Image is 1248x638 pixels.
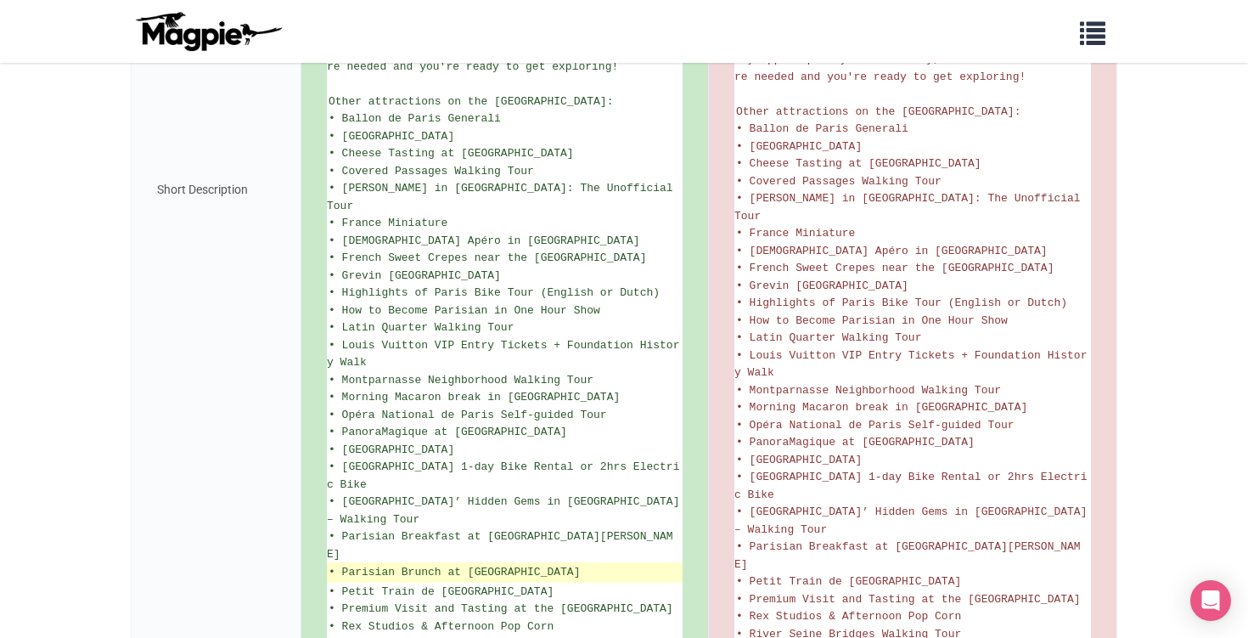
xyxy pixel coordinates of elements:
[329,321,514,334] span: • Latin Quarter Walking Tour
[329,95,613,108] span: Other attractions on the [GEOGRAPHIC_DATA]:
[329,585,554,598] span: • Petit Train de [GEOGRAPHIC_DATA]
[736,384,1001,397] span: • Montparnasse Neighborhood Walking Tour
[327,530,673,561] span: • Parisian Breakfast at [GEOGRAPHIC_DATA][PERSON_NAME]
[1190,580,1231,621] div: Open Intercom Messenger
[329,564,681,581] ins: • Parisian Brunch at [GEOGRAPHIC_DATA]
[736,454,862,466] span: • [GEOGRAPHIC_DATA]
[327,339,679,370] span: • Louis Vuitton VIP Entry Tickets + Foundation History Walk
[329,620,554,633] span: • Rex Studios & Afternoon Pop Corn
[736,262,1054,274] span: • French Sweet Crepes near the [GEOGRAPHIC_DATA]
[736,419,1015,432] span: • Opéra National de Paris Self-guided Tour
[736,105,1020,118] span: Other attractions on the [GEOGRAPHIC_DATA]:
[329,374,593,387] span: • Montparnasse Neighborhood Walking Tour
[329,165,534,178] span: • Covered Passages Walking Tour
[734,192,1087,223] span: • [PERSON_NAME] in [GEOGRAPHIC_DATA]: The Unofficial Tour
[327,182,679,212] span: • [PERSON_NAME] in [GEOGRAPHIC_DATA]: The Unofficial Tour
[736,175,942,188] span: • Covered Passages Walking Tour
[329,217,447,229] span: • France Miniature
[736,331,921,344] span: • Latin Quarter Walking Tour
[736,610,961,623] span: • Rex Studios & Afternoon Pop Corn
[734,1,1087,83] span: Go City makes sightseeing flexible and hassle-free. Simply purchase a 1 to 6-day pass and get acc...
[736,296,1067,309] span: • Highlights of Paris Bike Tour (English or Dutch)
[736,575,961,588] span: • Petit Train de [GEOGRAPHIC_DATA]
[329,147,574,160] span: • Cheese Tasting at [GEOGRAPHIC_DATA]
[327,495,686,526] span: • [GEOGRAPHIC_DATA]’ Hidden Gems in [GEOGRAPHIC_DATA] – Walking Tour
[329,426,567,438] span: • PanoraMagique at [GEOGRAPHIC_DATA]
[734,540,1081,571] span: • Parisian Breakfast at [GEOGRAPHIC_DATA][PERSON_NAME]
[736,122,908,135] span: • Ballon de Paris Generali
[736,436,975,449] span: • PanoraMagique at [GEOGRAPHIC_DATA]
[736,140,862,153] span: • [GEOGRAPHIC_DATA]
[734,349,1087,380] span: • Louis Vuitton VIP Entry Tickets + Foundation History Walk
[736,227,855,240] span: • France Miniature
[329,130,454,143] span: • [GEOGRAPHIC_DATA]
[329,286,660,299] span: • Highlights of Paris Bike Tour (English or Dutch)
[736,401,1027,414] span: • Morning Macaron break in [GEOGRAPHIC_DATA]
[329,391,620,404] span: • Morning Macaron break in [GEOGRAPHIC_DATA]
[329,234,640,247] span: • [DEMOGRAPHIC_DATA] Apéro in [GEOGRAPHIC_DATA]
[736,245,1048,257] span: • [DEMOGRAPHIC_DATA] Apéro in [GEOGRAPHIC_DATA]
[329,602,673,615] span: • Premium Visit and Tasting at the [GEOGRAPHIC_DATA]
[736,314,1008,327] span: • How to Become Parisian in One Hour Show
[736,593,1081,606] span: • Premium Visit and Tasting at the [GEOGRAPHIC_DATA]
[329,443,454,456] span: • [GEOGRAPHIC_DATA]
[736,157,981,170] span: • Cheese Tasting at [GEOGRAPHIC_DATA]
[329,269,501,282] span: • Grevin [GEOGRAPHIC_DATA]
[734,505,1093,536] span: • [GEOGRAPHIC_DATA]’ Hidden Gems in [GEOGRAPHIC_DATA] – Walking Tour
[329,409,607,421] span: • Opéra National de Paris Self-guided Tour
[329,251,646,264] span: • French Sweet Crepes near the [GEOGRAPHIC_DATA]
[327,460,679,491] span: • [GEOGRAPHIC_DATA] 1-day Bike Rental or 2hrs Electric Bike
[736,279,908,292] span: • Grevin [GEOGRAPHIC_DATA]
[329,304,600,317] span: • How to Become Parisian in One Hour Show
[734,471,1087,501] span: • [GEOGRAPHIC_DATA] 1-day Bike Rental or 2hrs Electric Bike
[329,112,501,125] span: • Ballon de Paris Generali
[132,11,284,52] img: logo-ab69f6fb50320c5b225c76a69d11143b.png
